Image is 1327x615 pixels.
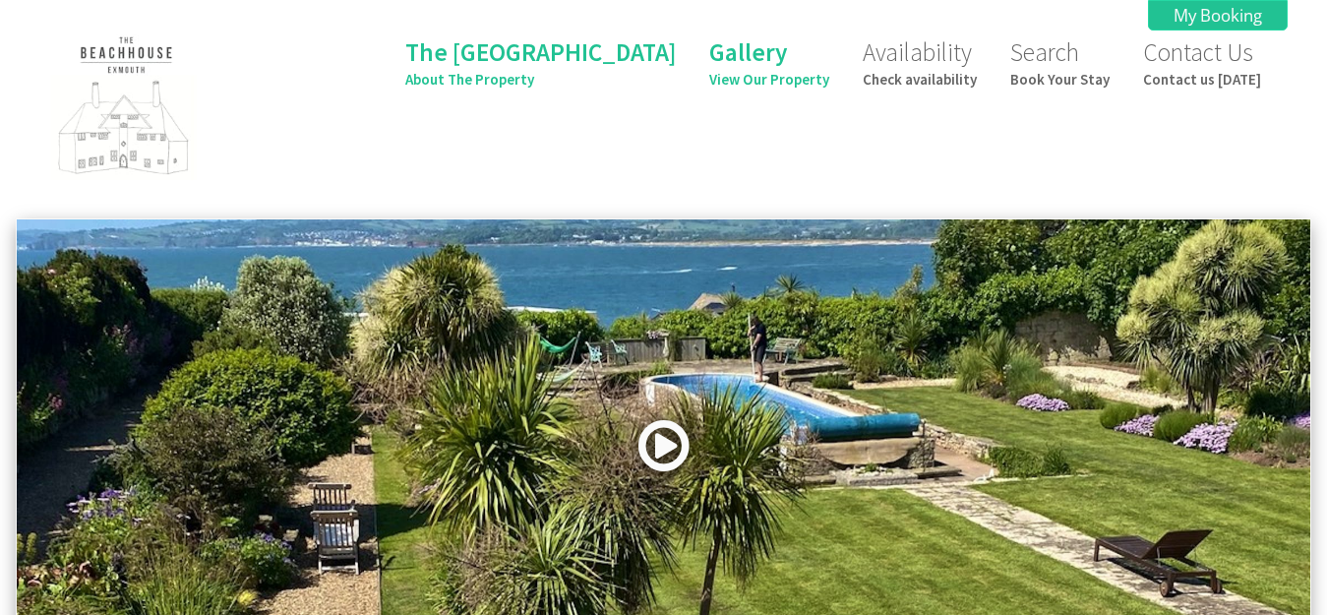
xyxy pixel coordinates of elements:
small: About The Property [405,70,676,89]
a: Contact UsContact us [DATE] [1143,36,1261,89]
img: The Beach House Exmouth [28,29,224,189]
a: SearchBook Your Stay [1010,36,1110,89]
a: GalleryView Our Property [709,36,829,89]
small: Book Your Stay [1010,70,1110,89]
small: Contact us [DATE] [1143,70,1261,89]
small: Check availability [863,70,977,89]
a: The [GEOGRAPHIC_DATA]About The Property [405,36,676,89]
small: View Our Property [709,70,829,89]
a: AvailabilityCheck availability [863,36,977,89]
